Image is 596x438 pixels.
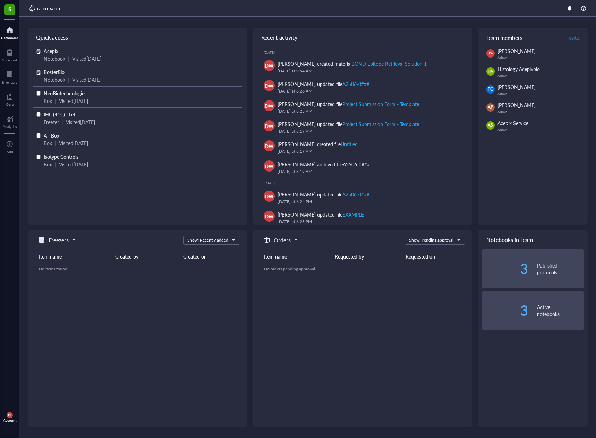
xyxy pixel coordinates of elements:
[1,25,18,40] a: Dashboard
[6,91,14,106] a: Core
[478,230,588,249] div: Notebooks in Team
[278,128,461,135] div: [DATE] at 8:19 AM
[2,80,17,84] div: Inventory
[44,132,59,139] span: A - Box
[264,266,462,272] div: No orders pending approval
[343,161,370,168] div: A2506-0###
[39,266,237,272] div: No items found
[253,28,472,47] div: Recent activity
[258,117,467,138] a: DW[PERSON_NAME] updated fileProject Submission Form - Template[DATE] at 8:19 AM
[68,55,69,62] div: |
[44,69,65,76] span: BosterBio
[342,80,369,87] div: A2506-0###
[68,76,69,84] div: |
[44,90,86,97] span: NeoBiotechnologies
[28,28,247,47] div: Quick access
[44,153,78,160] span: Isotype Controls
[409,237,453,243] div: Show: Pending approval
[44,97,52,105] div: Box
[258,97,467,117] a: DW[PERSON_NAME] updated fileProject Submission Form - Template[DATE] at 8:25 AM
[112,250,180,263] th: Created by
[488,86,493,93] span: TC
[28,4,62,12] img: genemod-logo
[278,148,461,155] div: [DATE] at 8:19 AM
[537,262,584,276] div: Published protocols
[59,160,88,168] div: Visited [DATE]
[497,120,528,126] span: Acepix Service
[265,122,273,129] span: DW
[567,32,579,43] button: Invite
[59,139,88,147] div: Visited [DATE]
[488,69,493,74] span: HA
[278,68,461,75] div: [DATE] at 9:54 AM
[403,250,465,263] th: Requested on
[59,97,88,105] div: Visited [DATE]
[258,208,467,228] a: DW[PERSON_NAME] updated fileEXAMPLE[DATE] at 6:23 PM
[258,77,467,97] a: DW[PERSON_NAME] updated fileA2506-0###[DATE] at 8:26 AM
[332,250,403,263] th: Requested by
[482,305,529,316] div: 3
[55,97,56,105] div: |
[258,138,467,158] a: DW[PERSON_NAME] created fileUntitled[DATE] at 8:19 AM
[8,414,11,417] span: DW
[497,73,584,78] div: Admin
[44,55,65,62] div: Notebook
[2,58,18,62] div: Notebook
[3,124,17,129] div: Analytics
[278,140,358,148] div: [PERSON_NAME] created file
[44,76,65,84] div: Notebook
[265,62,273,69] span: DW
[265,192,273,200] span: DW
[278,88,461,95] div: [DATE] at 8:26 AM
[342,100,419,107] div: Project Submission Form - Template
[488,122,493,129] span: AS
[66,118,95,126] div: Visited [DATE]
[55,160,56,168] div: |
[537,304,584,317] div: Active notebooks
[265,82,273,89] span: DW
[265,102,273,109] span: DW
[44,139,52,147] div: Box
[265,212,273,220] span: DW
[2,69,17,84] a: Inventory
[187,237,228,243] div: Show: Recently added
[1,36,18,40] div: Dashboard
[342,121,419,128] div: Project Submission Form - Template
[49,236,69,244] h5: Freezers
[258,57,467,77] a: DW[PERSON_NAME] created materialBOND Epitope Retrieval Solution 1[DATE] at 9:54 AM
[44,118,59,126] div: Freezer
[482,263,529,274] div: 3
[3,418,17,422] div: Account
[341,141,358,148] div: Untitled
[72,55,101,62] div: Visited [DATE]
[497,55,584,60] div: Admin
[2,47,18,62] a: Notebook
[6,102,14,106] div: Core
[274,236,291,244] h5: Orders
[44,47,58,54] span: Acepix
[488,104,493,111] span: AP
[3,113,17,129] a: Analytics
[278,108,461,115] div: [DATE] at 8:25 AM
[342,191,369,198] div: A2506-0###
[44,111,77,118] span: IHC (4 °C) - Left
[44,160,52,168] div: Box
[278,198,461,205] div: [DATE] at 6:24 PM
[567,34,579,41] span: Invite
[180,250,240,263] th: Created on
[497,65,540,72] span: Histology Acepixbio
[8,5,11,13] span: S
[36,250,112,263] th: Item name
[278,191,369,198] div: [PERSON_NAME] updated file
[278,160,370,168] div: [PERSON_NAME] archived file
[265,162,273,169] span: DW
[278,168,461,175] div: [DATE] at 8:19 AM
[497,47,536,54] span: [PERSON_NAME]
[261,250,332,263] th: Item name
[497,102,536,108] span: [PERSON_NAME]
[55,139,56,147] div: |
[497,84,536,90] span: [PERSON_NAME]
[497,91,584,96] div: Admin
[478,28,588,47] div: Team members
